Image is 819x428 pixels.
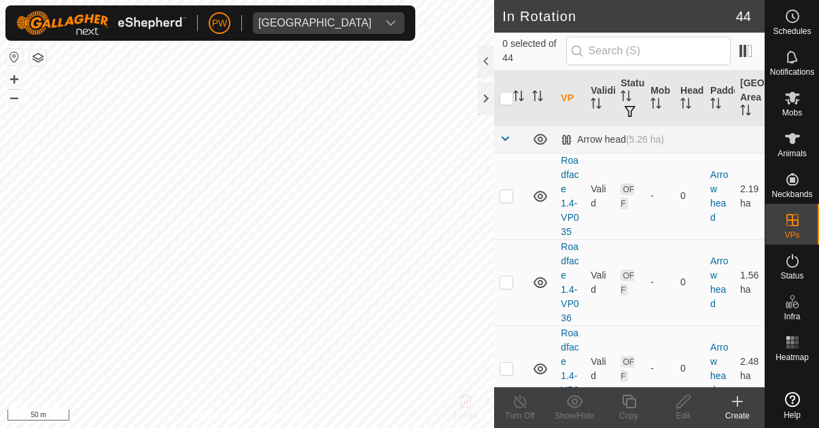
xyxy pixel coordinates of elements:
[710,169,728,223] a: Arrow head
[675,71,705,126] th: Head
[778,149,807,158] span: Animals
[585,153,615,239] td: Valid
[675,325,705,412] td: 0
[621,270,634,296] span: OFF
[782,109,802,117] span: Mobs
[6,49,22,65] button: Reset Map
[585,325,615,412] td: Valid
[740,107,751,118] p-sorticon: Activate to sort
[30,50,46,66] button: Map Layers
[16,11,186,35] img: Gallagher Logo
[547,410,602,422] div: Show/Hide
[377,12,404,34] div: dropdown trigger
[513,92,524,103] p-sorticon: Activate to sort
[770,68,814,76] span: Notifications
[6,71,22,88] button: +
[502,8,735,24] h2: In Rotation
[555,71,585,126] th: VP
[615,71,645,126] th: Status
[780,272,803,280] span: Status
[776,353,809,361] span: Heatmap
[621,183,634,209] span: OFF
[773,27,811,35] span: Schedules
[6,89,22,105] button: –
[675,153,705,239] td: 0
[736,6,751,26] span: 44
[710,100,721,111] p-sorticon: Activate to sort
[258,18,372,29] div: [GEOGRAPHIC_DATA]
[710,255,728,309] a: Arrow head
[705,71,735,126] th: Paddock
[735,325,765,412] td: 2.48 ha
[585,71,615,126] th: Validity
[591,100,602,111] p-sorticon: Activate to sort
[212,16,228,31] span: PW
[260,410,300,423] a: Contact Us
[566,37,731,65] input: Search (S)
[710,342,728,395] a: Arrow head
[602,410,656,422] div: Copy
[784,313,800,321] span: Infra
[253,12,377,34] span: Kawhia Farm
[710,410,765,422] div: Create
[561,241,578,323] a: Roadface 1.4-VP036
[626,134,664,145] span: (5.26 ha)
[561,134,664,145] div: Arrow head
[650,100,661,111] p-sorticon: Activate to sort
[194,410,245,423] a: Privacy Policy
[650,189,669,203] div: -
[585,239,615,325] td: Valid
[680,100,691,111] p-sorticon: Activate to sort
[784,231,799,239] span: VPs
[735,239,765,325] td: 1.56 ha
[561,155,578,237] a: Roadface 1.4-VP035
[493,410,547,422] div: Turn Off
[561,327,578,410] a: Roadface 1.4-VP037
[645,71,675,126] th: Mob
[650,361,669,376] div: -
[771,190,812,198] span: Neckbands
[656,410,710,422] div: Edit
[765,387,819,425] a: Help
[650,275,669,289] div: -
[532,92,543,103] p-sorticon: Activate to sort
[735,71,765,126] th: [GEOGRAPHIC_DATA] Area
[621,92,631,103] p-sorticon: Activate to sort
[502,37,565,65] span: 0 selected of 44
[621,356,634,382] span: OFF
[784,411,801,419] span: Help
[675,239,705,325] td: 0
[735,153,765,239] td: 2.19 ha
